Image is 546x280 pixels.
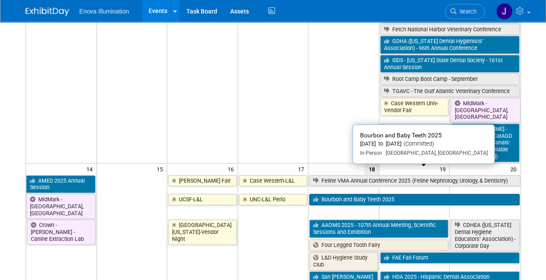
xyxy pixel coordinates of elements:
[297,163,308,174] span: 17
[309,220,448,237] a: AAOMS 2025 - 107th Annual Meeting, Scientific Sessions and Exhibition
[360,132,441,139] span: Bourbon and Baby Teeth 2025
[445,4,485,19] a: Search
[380,86,520,97] a: TGAVC - The Gulf Atlantic Veterinary Conference
[239,175,308,187] a: Case Western-L&L
[360,150,382,156] span: In-Person
[510,163,520,174] span: 20
[239,194,308,205] a: UNC-L&L Perio
[156,163,167,174] span: 15
[380,24,520,35] a: Fetch National Harbor Veterinary Conference
[27,220,96,244] a: Crown - [PERSON_NAME] - Canine Extraction Lab
[450,220,519,251] a: CDHEA ([US_STATE] Dental Hygiene Educators’ Association) - Corporate Day
[168,175,237,187] a: [PERSON_NAME] Fair
[438,163,449,174] span: 19
[450,98,520,123] a: MidMark - [GEOGRAPHIC_DATA], [GEOGRAPHIC_DATA]
[227,163,238,174] span: 16
[26,175,96,193] a: AMED 2025 Annual Session
[380,252,520,263] a: FAE Fall Forum
[309,175,520,187] a: Feline VMA Annual Conference 2025 (Feline Nephrology, Urology, & Dentistry)
[380,36,520,53] a: GDHA ([US_STATE] Dental Hygienists’ Association) - 96th Annual Conference
[380,55,520,73] a: ISDS - [US_STATE] State Dental Society - 161st Annual Session
[364,163,379,174] span: 18
[26,194,96,219] a: MidMark - [GEOGRAPHIC_DATA], [GEOGRAPHIC_DATA]
[79,8,129,15] span: Enova Illumination
[496,3,513,20] img: JeffD Dyll
[86,163,96,174] span: 14
[401,140,433,147] span: (Committed)
[309,240,448,251] a: Four Legged Tooth Fairy
[457,8,477,15] span: Search
[382,150,487,156] span: [GEOGRAPHIC_DATA], [GEOGRAPHIC_DATA]
[380,73,520,85] a: Root Camp Boot Camp - September
[168,194,237,205] a: UCSF-L&L
[168,220,237,244] a: [GEOGRAPHIC_DATA][US_STATE]-Vendor Night
[309,194,519,205] a: Bourbon and Baby Teeth 2025
[380,98,449,116] a: Case Western Univ-Vendor Fair
[360,140,487,148] div: [DATE] to [DATE]
[26,7,69,16] img: ExhibitDay
[309,252,378,270] a: L&D Hygiene Study Club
